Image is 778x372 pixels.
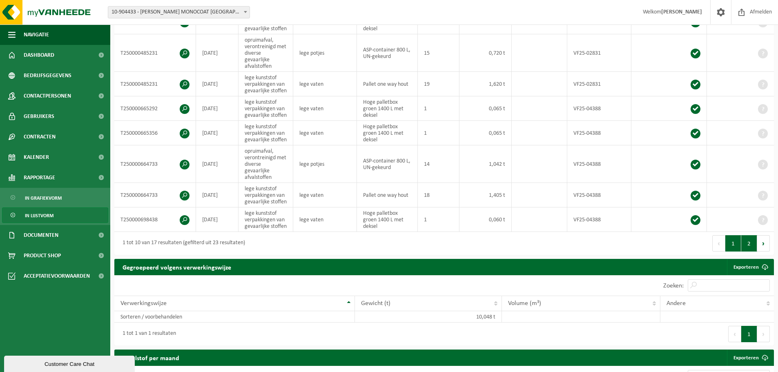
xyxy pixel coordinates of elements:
[663,283,684,289] label: Zoeken:
[196,207,239,232] td: [DATE]
[418,145,459,183] td: 14
[239,121,293,145] td: lege kunststof verpakkingen van gevaarlijke stoffen
[114,207,196,232] td: T250000698438
[567,72,631,96] td: VF25-02831
[293,145,357,183] td: lege potjes
[2,190,108,205] a: In grafiekvorm
[239,96,293,121] td: lege kunststof verpakkingen van gevaarlijke stoffen
[667,300,686,307] span: Andere
[293,34,357,72] td: lege potjes
[114,96,196,121] td: T250000665292
[239,72,293,96] td: lege kunststof verpakkingen van gevaarlijke stoffen
[418,96,459,121] td: 1
[567,183,631,207] td: VF25-04388
[459,34,512,72] td: 0,720 t
[114,311,355,323] td: Sorteren / voorbehandelen
[418,121,459,145] td: 1
[4,354,136,372] iframe: chat widget
[727,350,773,366] a: Exporteren
[24,25,49,45] span: Navigatie
[357,96,418,121] td: Hoge palletbox groen 1400 L met deksel
[661,9,702,15] strong: [PERSON_NAME]
[567,121,631,145] td: VF25-04388
[24,106,54,127] span: Gebruikers
[118,327,176,341] div: 1 tot 1 van 1 resultaten
[418,207,459,232] td: 1
[727,259,773,275] a: Exporteren
[418,34,459,72] td: 15
[508,300,541,307] span: Volume (m³)
[24,65,71,86] span: Bedrijfsgegevens
[293,207,357,232] td: lege vaten
[114,121,196,145] td: T250000665356
[196,145,239,183] td: [DATE]
[108,7,250,18] span: 10-904433 - RUBIO MONOCOAT BELGIUM - IZEGEM
[459,183,512,207] td: 1,405 t
[114,145,196,183] td: T250000664733
[239,183,293,207] td: lege kunststof verpakkingen van gevaarlijke stoffen
[239,34,293,72] td: opruimafval, verontreinigd met diverse gevaarlijke afvalstoffen
[757,235,770,252] button: Next
[118,236,245,251] div: 1 tot 10 van 17 resultaten (gefilterd uit 23 resultaten)
[741,326,757,342] button: 1
[2,207,108,223] a: In lijstvorm
[293,72,357,96] td: lege vaten
[567,96,631,121] td: VF25-04388
[725,235,741,252] button: 1
[114,350,187,365] h2: Afvalstof per maand
[357,34,418,72] td: ASP-container 800 L, UN-gekeurd
[357,72,418,96] td: Pallet one way hout
[357,183,418,207] td: Pallet one way hout
[25,208,54,223] span: In lijstvorm
[757,326,770,342] button: Next
[24,45,54,65] span: Dashboard
[567,145,631,183] td: VF25-04388
[459,72,512,96] td: 1,620 t
[24,245,61,266] span: Product Shop
[741,235,757,252] button: 2
[108,6,250,18] span: 10-904433 - RUBIO MONOCOAT BELGIUM - IZEGEM
[418,183,459,207] td: 18
[293,96,357,121] td: lege vaten
[196,72,239,96] td: [DATE]
[418,72,459,96] td: 19
[712,235,725,252] button: Previous
[114,183,196,207] td: T250000664733
[196,96,239,121] td: [DATE]
[114,259,239,275] h2: Gegroepeerd volgens verwerkingswijze
[293,121,357,145] td: lege vaten
[24,225,58,245] span: Documenten
[459,145,512,183] td: 1,042 t
[24,147,49,167] span: Kalender
[24,86,71,106] span: Contactpersonen
[239,145,293,183] td: opruimafval, verontreinigd met diverse gevaarlijke afvalstoffen
[357,121,418,145] td: Hoge palletbox groen 1400 L met deksel
[25,190,62,206] span: In grafiekvorm
[357,145,418,183] td: ASP-container 800 L, UN-gekeurd
[24,127,56,147] span: Contracten
[567,34,631,72] td: VF25-02831
[728,326,741,342] button: Previous
[361,300,390,307] span: Gewicht (t)
[459,207,512,232] td: 0,060 t
[196,121,239,145] td: [DATE]
[196,183,239,207] td: [DATE]
[293,183,357,207] td: lege vaten
[459,121,512,145] td: 0,065 t
[196,34,239,72] td: [DATE]
[459,96,512,121] td: 0,065 t
[355,311,502,323] td: 10,048 t
[239,207,293,232] td: lege kunststof verpakkingen van gevaarlijke stoffen
[120,300,167,307] span: Verwerkingswijze
[114,72,196,96] td: T250000485231
[24,167,55,188] span: Rapportage
[567,207,631,232] td: VF25-04388
[24,266,90,286] span: Acceptatievoorwaarden
[357,207,418,232] td: Hoge palletbox groen 1400 L met deksel
[114,34,196,72] td: T250000485231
